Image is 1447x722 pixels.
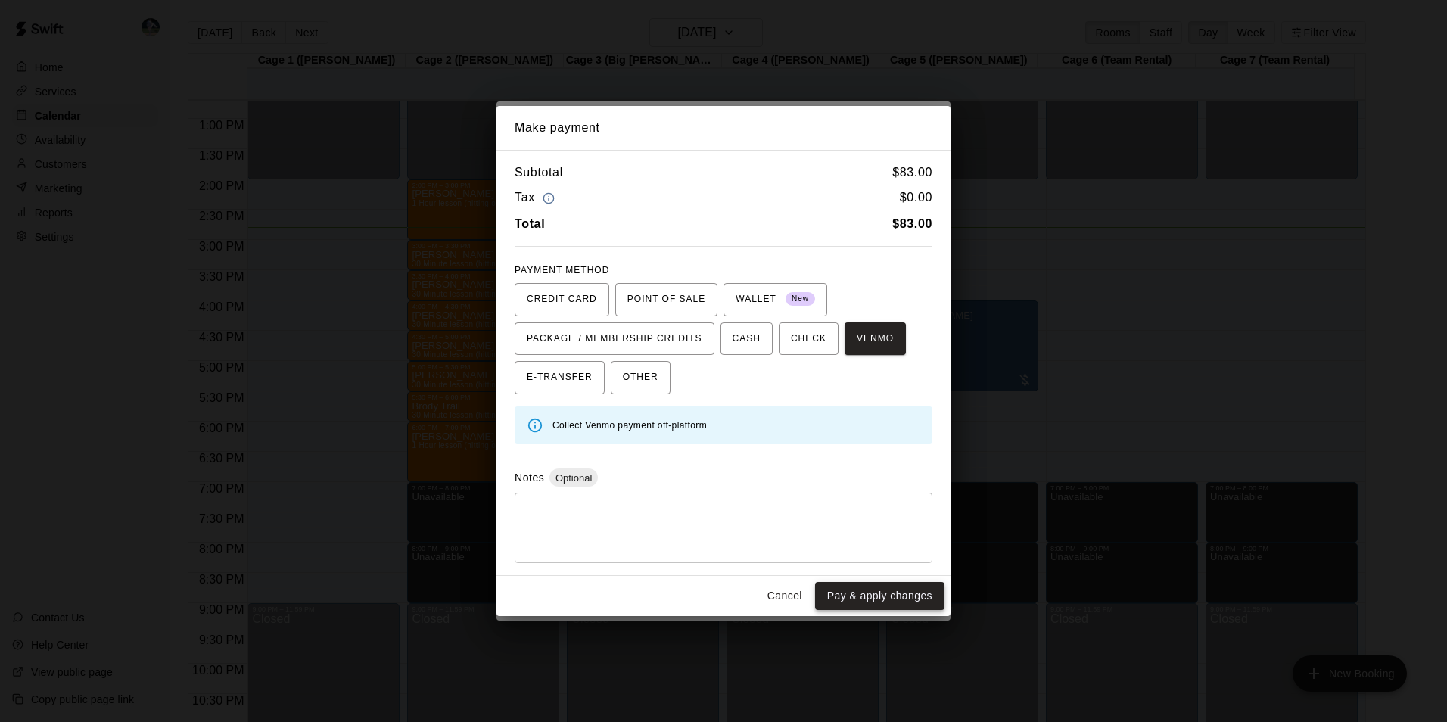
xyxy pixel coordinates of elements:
[723,283,827,316] button: WALLET New
[627,288,705,312] span: POINT OF SALE
[900,188,932,208] h6: $ 0.00
[857,327,894,351] span: VENMO
[892,163,932,182] h6: $ 83.00
[733,327,761,351] span: CASH
[527,288,597,312] span: CREDIT CARD
[815,582,944,610] button: Pay & apply changes
[527,366,593,390] span: E-TRANSFER
[615,283,717,316] button: POINT OF SALE
[845,322,906,356] button: VENMO
[611,361,671,394] button: OTHER
[515,163,563,182] h6: Subtotal
[527,327,702,351] span: PACKAGE / MEMBERSHIP CREDITS
[515,322,714,356] button: PACKAGE / MEMBERSHIP CREDITS
[786,289,815,310] span: New
[623,366,658,390] span: OTHER
[515,188,559,208] h6: Tax
[515,265,609,275] span: PAYMENT METHOD
[761,582,809,610] button: Cancel
[496,106,951,150] h2: Make payment
[515,283,609,316] button: CREDIT CARD
[549,472,598,484] span: Optional
[779,322,839,356] button: CHECK
[515,217,545,230] b: Total
[552,420,707,431] span: Collect Venmo payment off-platform
[515,361,605,394] button: E-TRANSFER
[720,322,773,356] button: CASH
[892,217,932,230] b: $ 83.00
[736,288,815,312] span: WALLET
[515,471,544,484] label: Notes
[791,327,826,351] span: CHECK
